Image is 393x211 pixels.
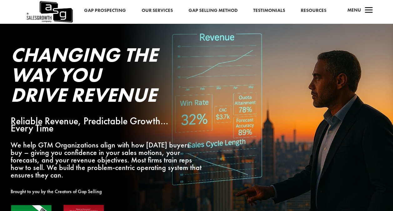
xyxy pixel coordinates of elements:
[11,141,203,178] p: We help GTM Organizations align with how [DATE] buyers buy – giving you confidence in your sales ...
[363,4,375,17] span: a
[253,7,285,15] a: Testimonials
[301,7,326,15] a: Resources
[84,7,126,15] a: Gap Prospecting
[189,7,238,15] a: Gap Selling Method
[142,7,173,15] a: Our Services
[11,188,203,195] p: Brought to you by the Creators of Gap Selling
[11,117,203,132] p: Reliable Revenue, Predictable Growth…Every Time
[347,7,361,13] span: Menu
[11,45,203,108] h2: Changing the Way You Drive Revenue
